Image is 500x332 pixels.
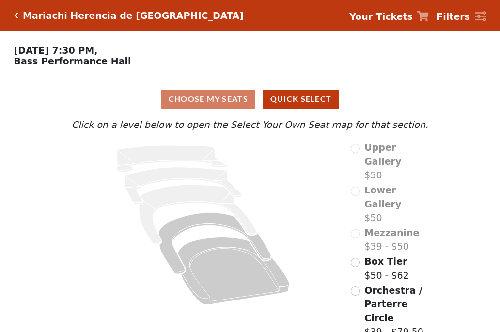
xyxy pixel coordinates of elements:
[14,12,18,19] a: Click here to go back to filters
[364,254,408,282] label: $50 - $62
[263,90,339,109] button: Quick Select
[364,226,419,253] label: $39 - $50
[125,167,242,204] path: Lower Gallery - Seats Available: 0
[23,10,244,21] h5: Mariachi Herencia de [GEOGRAPHIC_DATA]
[364,141,431,182] label: $50
[364,285,422,323] span: Orchestra / Parterre Circle
[69,118,431,132] p: Click on a level below to open the Select Your Own Seat map for that section.
[437,11,470,22] strong: Filters
[364,256,407,267] span: Box Tier
[437,10,486,24] a: Filters
[178,237,290,305] path: Orchestra / Parterre Circle - Seats Available: 647
[349,10,429,24] a: Your Tickets
[349,11,413,22] strong: Your Tickets
[364,185,401,209] span: Lower Gallery
[364,142,401,167] span: Upper Gallery
[364,227,419,238] span: Mezzanine
[117,145,227,172] path: Upper Gallery - Seats Available: 0
[364,183,431,225] label: $50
